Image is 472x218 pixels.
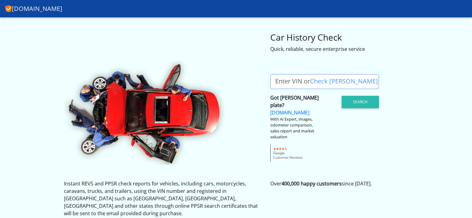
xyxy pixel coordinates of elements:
p: Over since [DATE]. [270,180,408,187]
img: CarHistory.net.au logo [5,4,12,12]
strong: 400,000 happy customers [281,180,342,187]
label: Enter VIN or [270,74,383,89]
strong: Got [PERSON_NAME] plate? [270,94,319,109]
img: gcr-badge-transparent.png [270,145,306,162]
div: Quick, reliable, secure enterprise service [270,45,408,53]
a: [DOMAIN_NAME] [270,109,309,116]
h3: Car History Check [270,32,408,43]
img: CheckVIN [64,60,232,165]
a: Check [PERSON_NAME] [310,77,378,85]
a: [DOMAIN_NAME] [5,2,62,15]
button: Search [342,96,379,108]
div: With AI Expert, images, odometer comparison, sales report and market valuation [270,116,320,140]
p: Instant REVS and PPSR check reports for vehicles, including cars, motorcycles, caravans, trucks, ... [64,180,261,217]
